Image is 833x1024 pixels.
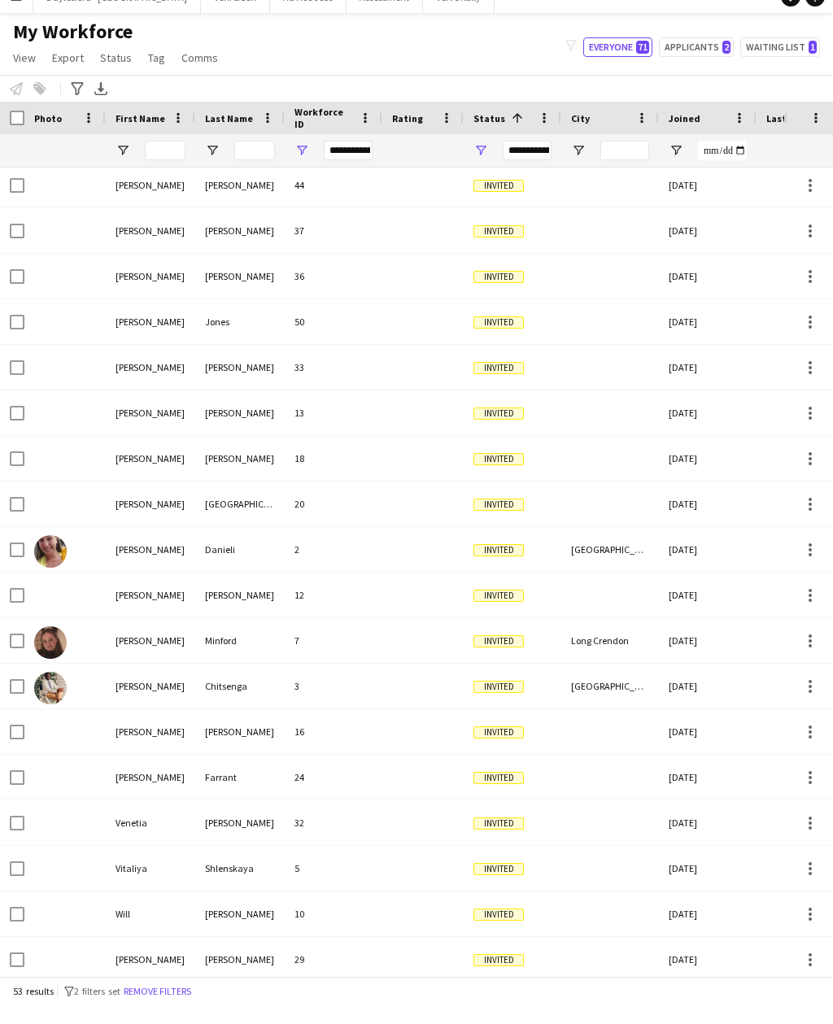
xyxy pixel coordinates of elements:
a: Tag [142,67,172,88]
button: Open Filter Menu [669,163,683,177]
div: Long Crendon [561,638,659,682]
button: Open Filter Menu [473,163,488,177]
input: City Filter Input [600,160,649,180]
div: [PERSON_NAME] [195,911,285,956]
div: [DATE] [659,774,757,819]
div: 18 [285,455,382,500]
div: 5 [285,865,382,910]
input: Joined Filter Input [698,160,747,180]
span: Invited [473,882,524,895]
span: Status [100,70,132,85]
div: [PERSON_NAME] [106,228,195,272]
input: Last Name Filter Input [234,160,275,180]
div: [PERSON_NAME] [195,228,285,272]
span: Invited [473,655,524,667]
div: [PERSON_NAME] [195,729,285,773]
div: Will [106,911,195,956]
span: Rating [392,132,423,144]
span: 71 [636,60,649,73]
div: [PERSON_NAME] [106,547,195,591]
app-action-btn: Export XLSX [91,98,111,118]
span: Joined [669,132,700,144]
span: Invited [473,427,524,439]
div: [PERSON_NAME] [106,729,195,773]
button: Veni & Son [201,1,270,33]
div: [DATE] [659,911,757,956]
div: [DATE] [659,638,757,682]
div: [PERSON_NAME] [106,319,195,364]
span: Invited [473,290,524,303]
div: [PERSON_NAME] [106,638,195,682]
span: Invited [473,564,524,576]
div: [DATE] [659,319,757,364]
div: [PERSON_NAME] [106,410,195,455]
input: First Name Filter Input [145,160,185,180]
div: 20 [285,501,382,546]
div: 33 [285,364,382,409]
div: [PERSON_NAME] [195,956,285,1001]
span: Invited [473,928,524,940]
div: 24 [285,774,382,819]
div: [DATE] [659,956,757,1001]
span: Invited [473,336,524,348]
div: Farrant [195,774,285,819]
span: Invited [473,473,524,485]
button: Assessment [347,1,423,33]
span: City [571,132,590,144]
span: Status [473,132,505,144]
span: Last job [766,132,803,144]
button: Open Filter Menu [205,163,220,177]
div: [GEOGRAPHIC_DATA] [195,501,285,546]
a: Status [94,67,138,88]
button: Applicants2 [659,57,734,76]
div: [PERSON_NAME] [106,364,195,409]
div: 12 [285,592,382,637]
div: [DATE] [659,729,757,773]
span: Workforce ID [294,125,353,150]
div: Vitaliya [106,865,195,910]
div: [PERSON_NAME] [106,774,195,819]
div: [PERSON_NAME] [195,182,285,227]
div: [PERSON_NAME] [106,501,195,546]
button: Ad Hoc Jobs [270,1,347,33]
div: [DATE] [659,273,757,318]
img: Tanaka Chitsenga [34,691,67,724]
div: 3 [285,683,382,728]
div: [PERSON_NAME] [106,956,195,1001]
div: [GEOGRAPHIC_DATA] [561,547,659,591]
div: 13 [285,410,382,455]
div: 16 [285,729,382,773]
div: [DATE] [659,683,757,728]
div: 36 [285,273,382,318]
span: Last Name [205,132,253,144]
div: 32 [285,820,382,865]
div: 37 [285,228,382,272]
div: 44 [285,182,382,227]
div: 50 [285,319,382,364]
span: Invited [473,381,524,394]
button: Remove filters [120,1002,194,1020]
div: [PERSON_NAME] [195,592,285,637]
button: Open Filter Menu [571,163,586,177]
span: Comms [181,70,218,85]
span: Invited [473,609,524,621]
span: Invited [473,700,524,712]
div: [PERSON_NAME] [195,820,285,865]
span: Invited [473,746,524,758]
div: [DATE] [659,182,757,227]
div: [DATE] [659,228,757,272]
div: [PERSON_NAME] [106,273,195,318]
div: [PERSON_NAME] [106,683,195,728]
span: 2 filters set [74,1004,120,1017]
span: View [13,70,36,85]
div: [DATE] [659,410,757,455]
button: Daylesford - [GEOGRAPHIC_DATA] [33,1,201,33]
div: [DATE] [659,547,757,591]
div: [PERSON_NAME] [195,410,285,455]
button: Everyone71 [583,57,652,76]
span: Invited [473,974,524,986]
span: Tag [148,70,165,85]
div: Chitsenga [195,683,285,728]
div: Venetia [106,820,195,865]
button: Verve Rally [423,1,495,33]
